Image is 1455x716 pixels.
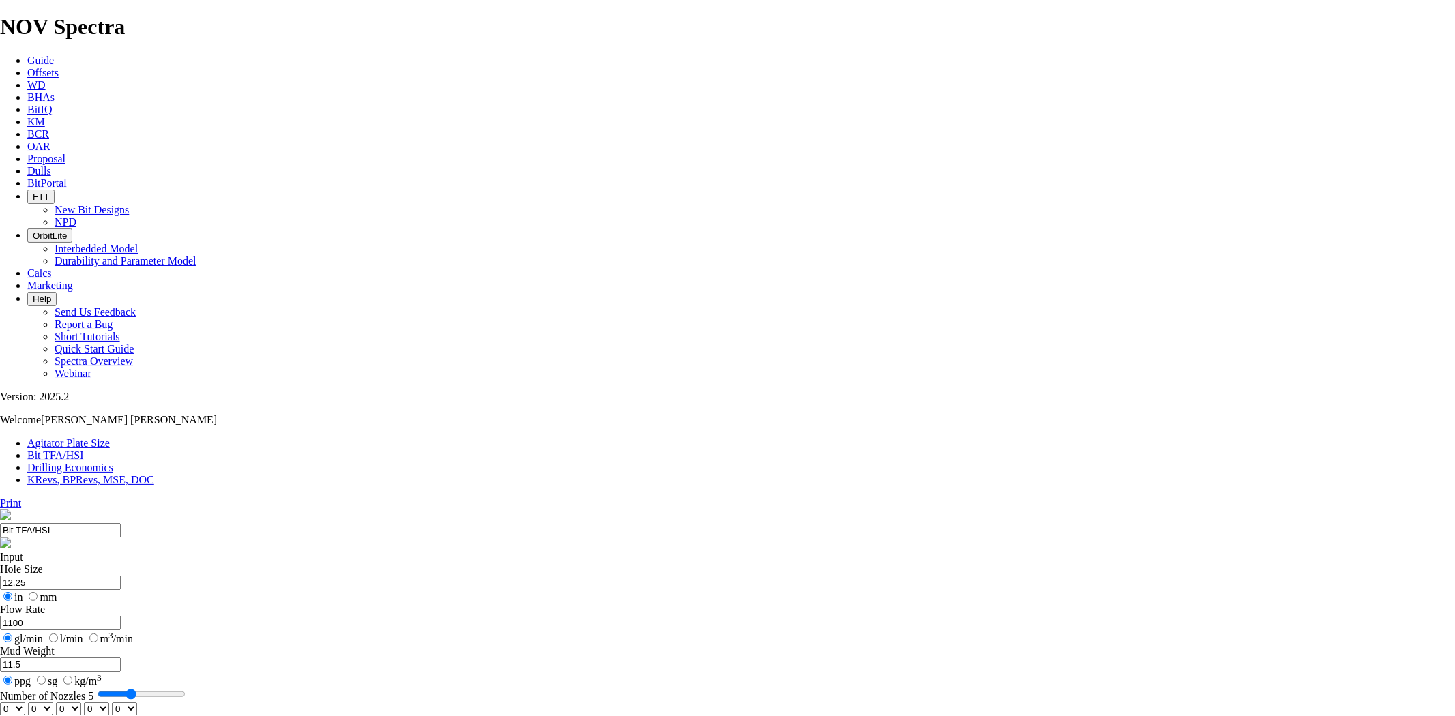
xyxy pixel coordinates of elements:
a: Proposal [27,153,65,164]
span: OrbitLite [33,230,67,241]
a: Marketing [27,280,73,291]
label: kg/m [60,675,102,687]
a: Bit TFA/HSI [27,449,84,461]
a: Guide [27,55,54,66]
span: [PERSON_NAME] [PERSON_NAME] [41,414,217,426]
a: BitIQ [27,104,52,115]
a: Interbedded Model [55,243,138,254]
a: Spectra Overview [55,355,133,367]
a: Report a Bug [55,318,113,330]
input: kg/m3 [63,676,72,685]
a: BitPortal [27,177,67,189]
a: NPD [55,216,76,228]
sup: 3 [97,672,102,682]
a: Send Us Feedback [55,306,136,318]
a: KM [27,116,45,128]
label: mm [25,591,57,603]
span: FTT [33,192,49,202]
button: FTT [27,190,55,204]
input: in [3,592,12,601]
a: Quick Start Guide [55,343,134,355]
label: m /min [86,633,133,644]
label: l/min [46,633,83,644]
a: OAR [27,140,50,152]
a: Durability and Parameter Model [55,255,196,267]
input: sg [37,676,46,685]
input: m3/min [89,633,98,642]
a: Calcs [27,267,52,279]
a: Short Tutorials [55,331,120,342]
button: OrbitLite [27,228,72,243]
a: Agitator Plate Size [27,437,110,449]
input: mm [29,592,38,601]
sup: 3 [108,630,113,640]
input: ppg [3,676,12,685]
a: BHAs [27,91,55,103]
button: Help [27,292,57,306]
label: sg [33,675,57,687]
input: l/min [49,633,58,642]
a: Drilling Economics [27,462,113,473]
a: KRevs, BPRevs, MSE, DOC [27,474,154,486]
a: WD [27,79,46,91]
a: Dulls [27,165,51,177]
span: Help [33,294,51,304]
a: Offsets [27,67,59,78]
input: gl/min [3,633,12,642]
a: BCR [27,128,49,140]
a: Webinar [55,368,91,379]
a: New Bit Designs [55,204,129,215]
